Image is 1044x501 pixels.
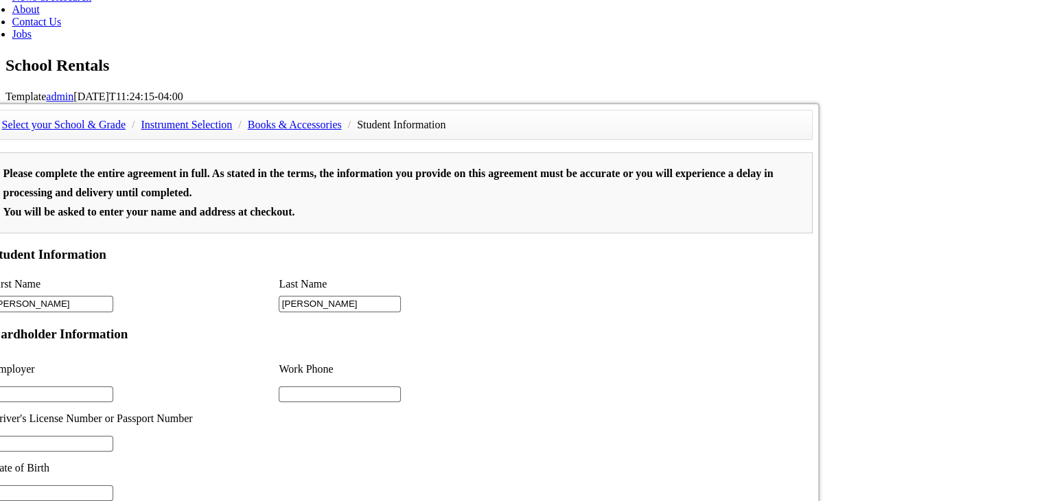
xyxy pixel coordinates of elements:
[5,91,46,102] span: Template
[345,119,354,130] span: /
[391,3,489,18] select: Zoom
[12,28,32,40] a: Jobs
[2,119,126,130] a: Select your School & Grade
[279,275,566,294] li: Last Name
[357,115,445,135] li: Student Information
[151,3,172,19] span: of 2
[73,91,183,102] span: [DATE]T11:24:15-04:00
[235,119,244,130] span: /
[12,16,62,27] a: Contact Us
[128,119,138,130] span: /
[141,119,232,130] a: Instrument Selection
[279,354,566,384] li: Work Phone
[46,91,73,102] a: admin
[12,3,40,15] a: About
[248,119,342,130] a: Books & Accessories
[114,3,151,18] input: Page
